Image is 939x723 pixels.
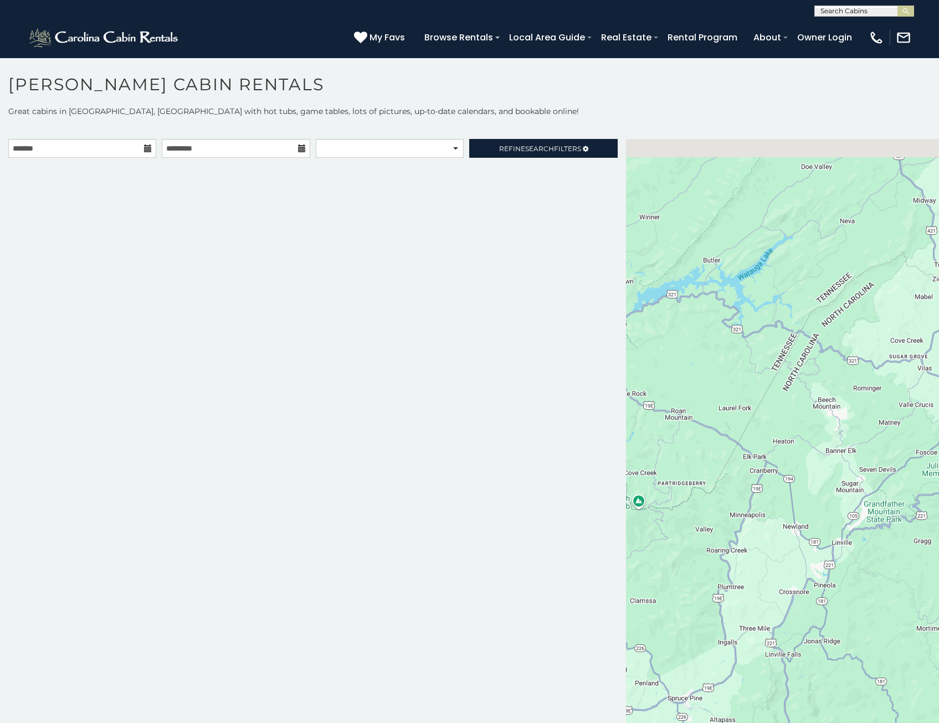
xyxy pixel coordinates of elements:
[596,28,657,47] a: Real Estate
[869,30,884,45] img: phone-regular-white.png
[499,144,581,153] span: Refine Filters
[354,30,408,45] a: My Favs
[419,28,499,47] a: Browse Rentals
[896,30,911,45] img: mail-regular-white.png
[504,28,591,47] a: Local Area Guide
[469,139,617,158] a: RefineSearchFilters
[370,30,405,44] span: My Favs
[525,144,554,153] span: Search
[748,28,787,47] a: About
[28,27,181,49] img: White-1-2.png
[662,28,743,47] a: Rental Program
[792,28,858,47] a: Owner Login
